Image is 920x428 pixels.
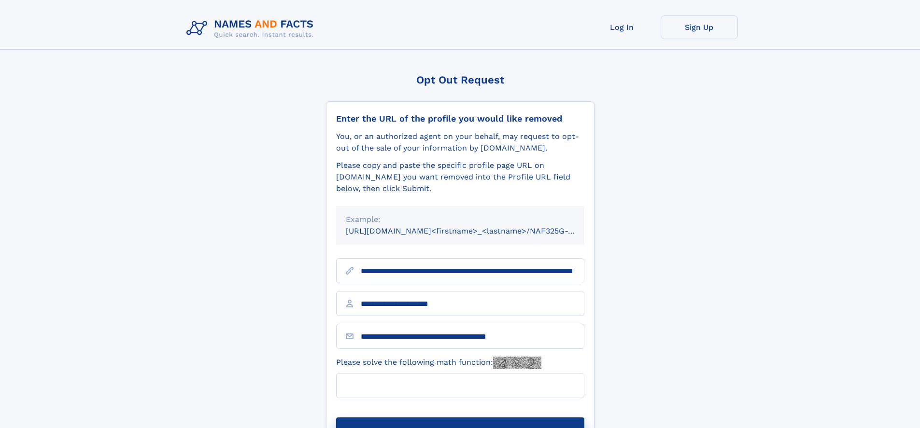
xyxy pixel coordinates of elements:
div: You, or an authorized agent on your behalf, may request to opt-out of the sale of your informatio... [336,131,584,154]
label: Please solve the following math function: [336,357,541,369]
a: Log In [583,15,661,39]
div: Please copy and paste the specific profile page URL on [DOMAIN_NAME] you want removed into the Pr... [336,160,584,194]
small: [URL][DOMAIN_NAME]<firstname>_<lastname>/NAF325G-xxxxxxxx [346,226,603,235]
div: Example: [346,214,575,225]
a: Sign Up [661,15,738,39]
div: Opt Out Request [326,74,594,86]
img: Logo Names and Facts [183,15,322,41]
div: Enter the URL of the profile you would like removed [336,113,584,124]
